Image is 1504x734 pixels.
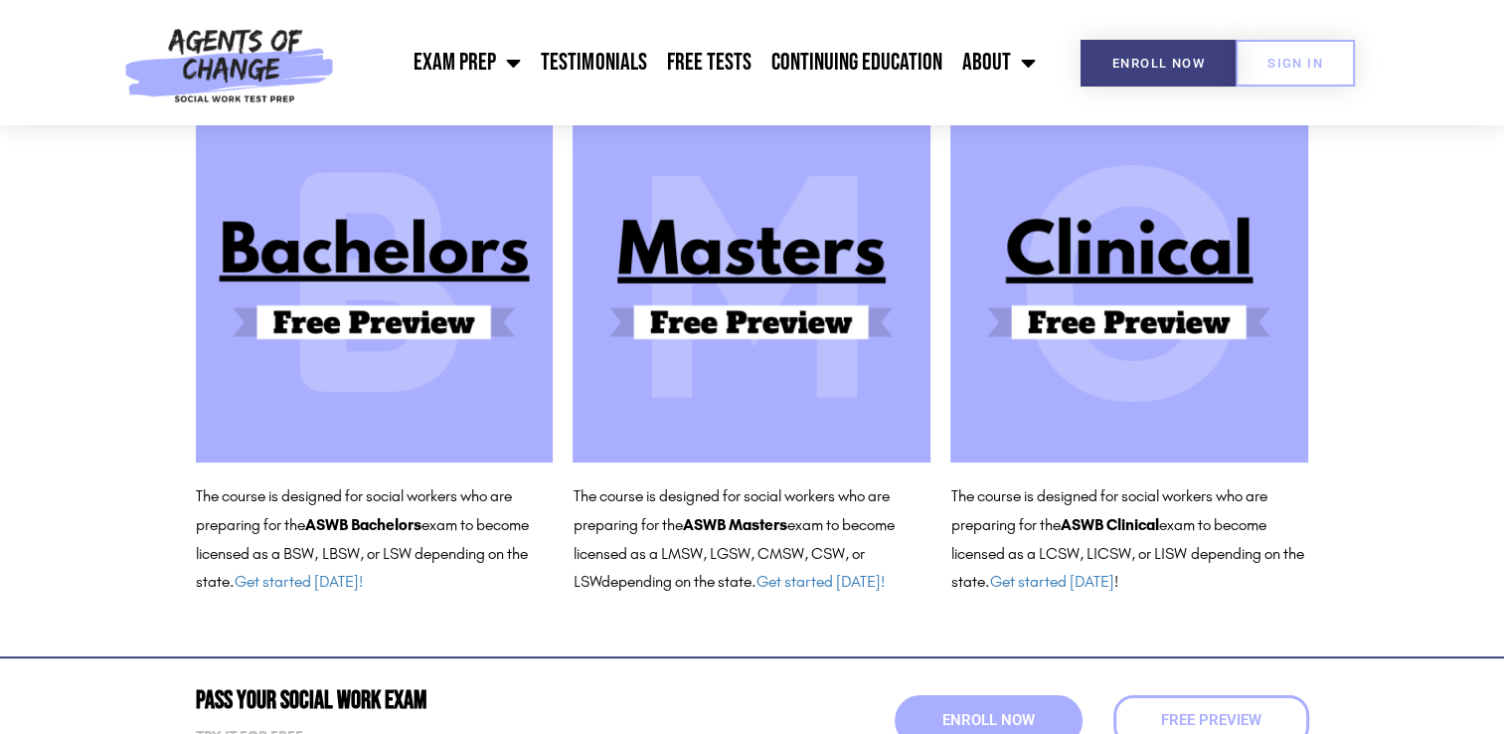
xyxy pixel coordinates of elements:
span: . ! [984,572,1117,591]
p: The course is designed for social workers who are preparing for the exam to become licensed as a ... [573,482,930,597]
p: The course is designed for social workers who are preparing for the exam to become licensed as a ... [950,482,1308,597]
b: ASWB Clinical [1060,515,1158,534]
a: SIGN IN [1236,40,1355,87]
p: The course is designed for social workers who are preparing for the exam to become licensed as a ... [196,482,554,597]
a: Get started [DATE]! [755,572,884,591]
a: Free Tests [656,38,760,88]
a: Get started [DATE]! [235,572,363,591]
span: Free Preview [1161,713,1261,728]
h2: Pass Your Social Work Exam [196,688,743,713]
span: Enroll Now [942,713,1035,728]
a: Get started [DATE] [989,572,1113,591]
b: ASWB Masters [682,515,786,534]
a: About [951,38,1045,88]
b: ASWB Bachelors [305,515,421,534]
a: Enroll Now [1081,40,1237,87]
span: depending on the state. [600,572,884,591]
a: Testimonials [531,38,656,88]
span: SIGN IN [1267,57,1323,70]
nav: Menu [344,38,1046,88]
a: Exam Prep [404,38,531,88]
span: Enroll Now [1112,57,1205,70]
a: Continuing Education [760,38,951,88]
